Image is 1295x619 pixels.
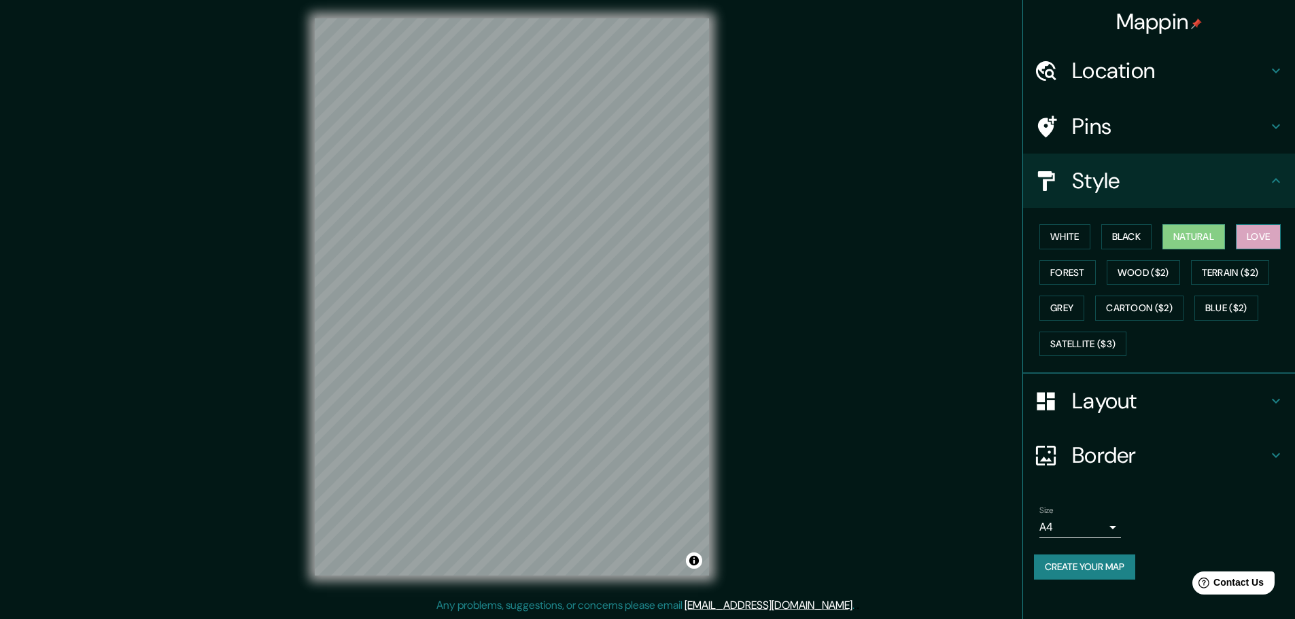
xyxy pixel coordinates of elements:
button: Wood ($2) [1107,260,1180,285]
button: Black [1101,224,1152,249]
div: . [857,597,859,614]
div: Style [1023,154,1295,208]
h4: Pins [1072,113,1268,140]
h4: Style [1072,167,1268,194]
div: . [854,597,857,614]
div: Border [1023,428,1295,482]
button: Love [1236,224,1281,249]
button: Create your map [1034,554,1135,580]
button: Grey [1039,296,1084,321]
h4: Layout [1072,387,1268,414]
button: Terrain ($2) [1191,260,1270,285]
p: Any problems, suggestions, or concerns please email . [436,597,854,614]
div: A4 [1039,516,1121,538]
canvas: Map [315,18,709,576]
button: Forest [1039,260,1096,285]
a: [EMAIL_ADDRESS][DOMAIN_NAME] [685,598,852,612]
button: Blue ($2) [1194,296,1258,321]
h4: Location [1072,57,1268,84]
button: Natural [1162,224,1225,249]
div: Pins [1023,99,1295,154]
button: Satellite ($3) [1039,332,1126,357]
h4: Border [1072,442,1268,469]
button: White [1039,224,1090,249]
button: Cartoon ($2) [1095,296,1184,321]
button: Toggle attribution [686,552,702,569]
img: pin-icon.png [1191,18,1202,29]
h4: Mappin [1116,8,1203,35]
iframe: Help widget launcher [1174,566,1280,604]
label: Size [1039,505,1054,516]
div: Layout [1023,374,1295,428]
div: Location [1023,43,1295,98]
